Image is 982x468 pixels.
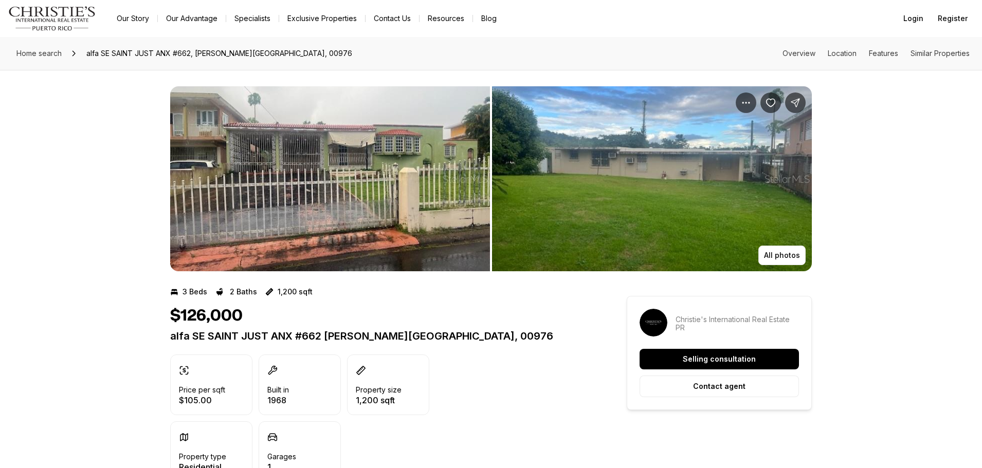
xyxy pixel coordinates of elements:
[683,355,756,363] p: Selling consultation
[932,8,974,29] button: Register
[420,11,472,26] a: Resources
[179,453,226,461] p: Property type
[785,92,806,113] button: Share Property: alfa SE SAINT JUST ANX #662
[179,396,225,404] p: $105.00
[869,49,898,58] a: Skip to: Features
[640,349,799,369] button: Selling consultation
[82,45,356,62] span: alfa SE SAINT JUST ANX #662, [PERSON_NAME][GEOGRAPHIC_DATA], 00976
[170,86,490,271] button: View image gallery
[230,288,257,296] p: 2 Baths
[356,396,402,404] p: 1,200 sqft
[760,92,781,113] button: Save Property: alfa SE SAINT JUST ANX #662
[108,11,157,26] a: Our Story
[473,11,505,26] a: Blog
[267,396,289,404] p: 1968
[828,49,857,58] a: Skip to: Location
[226,11,279,26] a: Specialists
[758,246,806,265] button: All photos
[16,49,62,58] span: Home search
[179,386,225,394] p: Price per sqft
[158,11,226,26] a: Our Advantage
[170,330,590,342] p: alfa SE SAINT JUST ANX #662 [PERSON_NAME][GEOGRAPHIC_DATA], 00976
[12,45,66,62] a: Home search
[676,315,799,332] p: Christie's International Real Estate PR
[897,8,930,29] button: Login
[170,86,812,271] div: Listing Photos
[267,386,289,394] p: Built in
[492,86,812,271] button: View image gallery
[640,376,799,397] button: Contact agent
[903,14,923,23] span: Login
[492,86,812,271] li: 2 of 2
[938,14,968,23] span: Register
[783,49,970,58] nav: Page section menu
[764,251,800,259] p: All photos
[693,382,745,390] p: Contact agent
[279,11,365,26] a: Exclusive Properties
[183,288,207,296] p: 3 Beds
[783,49,815,58] a: Skip to: Overview
[366,11,419,26] button: Contact Us
[170,86,490,271] li: 1 of 2
[356,386,402,394] p: Property size
[278,288,313,296] p: 1,200 sqft
[911,49,970,58] a: Skip to: Similar Properties
[8,6,96,31] img: logo
[170,306,243,326] h1: $126,000
[267,453,296,461] p: Garages
[736,92,756,113] button: Property options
